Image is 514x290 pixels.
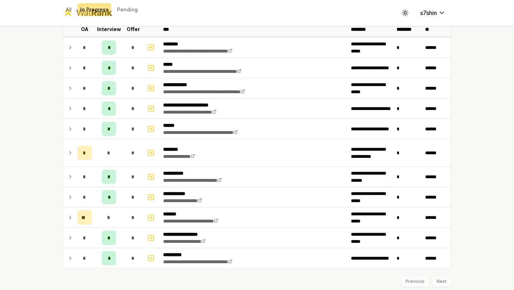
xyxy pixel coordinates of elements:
p: Offer [127,26,140,33]
button: Pending [114,3,141,16]
button: All [63,3,75,16]
p: OA [81,26,89,33]
p: Interview [97,26,121,33]
button: s7shin [414,6,451,19]
span: s7shin [420,9,437,17]
span: Rank [91,7,112,18]
button: In Progress [77,3,111,16]
div: Wat [76,7,112,19]
a: WatRank [63,7,112,19]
